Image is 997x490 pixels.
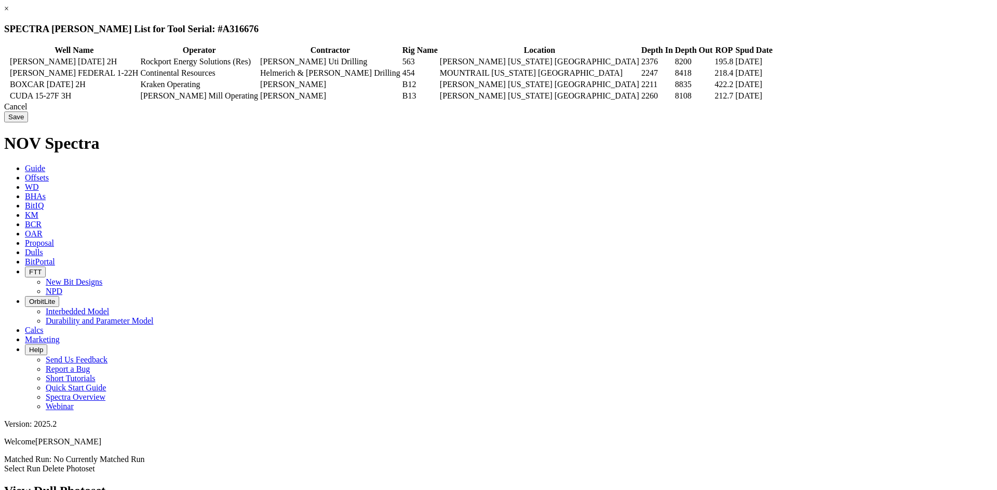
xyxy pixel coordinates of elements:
td: [PERSON_NAME] [DATE] 2H [9,57,139,67]
td: 218.4 [714,68,734,78]
a: Quick Start Guide [46,383,106,392]
td: 2211 [641,79,673,90]
td: [PERSON_NAME] Mill Operating [140,91,259,101]
td: MOUNTRAIL [US_STATE] [GEOGRAPHIC_DATA] [439,68,640,78]
span: FTT [29,268,42,276]
td: BOXCAR [DATE] 2H [9,79,139,90]
a: Short Tutorials [46,374,96,383]
td: Continental Resources [140,68,259,78]
div: Cancel [4,102,993,111]
span: [PERSON_NAME] [35,437,101,446]
td: 195.8 [714,57,734,67]
a: × [4,4,9,13]
td: 212.7 [714,91,734,101]
th: Rig Name [402,45,438,55]
p: Welcome [4,437,993,446]
th: Spud Date [735,45,773,55]
td: [DATE] [735,91,773,101]
td: 8108 [675,91,713,101]
td: [PERSON_NAME] [US_STATE] [GEOGRAPHIC_DATA] [439,57,640,67]
th: Well Name [9,45,139,55]
span: No Currently Matched Run [53,455,145,464]
th: Location [439,45,640,55]
td: 8418 [675,68,713,78]
a: New Bit Designs [46,277,102,286]
td: [PERSON_NAME] FEDERAL 1-22H [9,68,139,78]
a: Delete Photoset [43,464,95,473]
span: Guide [25,164,45,173]
span: Matched Run: [4,455,51,464]
span: BHAs [25,192,46,201]
td: B13 [402,91,438,101]
a: Webinar [46,402,74,411]
a: NPD [46,287,62,296]
div: Version: 2025.2 [4,419,993,429]
span: Proposal [25,239,54,247]
td: Rockport Energy Solutions (Res) [140,57,259,67]
th: Depth Out [675,45,713,55]
td: [PERSON_NAME] [US_STATE] [GEOGRAPHIC_DATA] [439,91,640,101]
td: 2247 [641,68,673,78]
td: 2260 [641,91,673,101]
th: Depth In [641,45,673,55]
h1: NOV Spectra [4,134,993,153]
td: CUDA 15-27F 3H [9,91,139,101]
a: Interbedded Model [46,307,109,316]
td: [PERSON_NAME] [260,91,401,101]
span: KM [25,211,38,219]
td: B12 [402,79,438,90]
th: Operator [140,45,259,55]
span: Offsets [25,173,49,182]
td: 2376 [641,57,673,67]
td: 8835 [675,79,713,90]
span: OrbitLite [29,298,55,305]
input: Save [4,111,28,122]
td: [DATE] [735,79,773,90]
h3: SPECTRA [PERSON_NAME] List for Tool Serial: #A316676 [4,23,993,35]
span: OAR [25,229,43,238]
td: Kraken Operating [140,79,259,90]
td: [DATE] [735,57,773,67]
a: Report a Bug [46,365,90,373]
a: Durability and Parameter Model [46,316,154,325]
td: 563 [402,57,438,67]
a: Select Run [4,464,41,473]
td: [DATE] [735,68,773,78]
span: WD [25,183,39,191]
span: Help [29,346,43,354]
td: [PERSON_NAME] [260,79,401,90]
th: Contractor [260,45,401,55]
td: 8200 [675,57,713,67]
span: Dulls [25,248,43,257]
span: BitPortal [25,257,55,266]
a: Spectra Overview [46,393,105,401]
span: BCR [25,220,42,229]
td: [PERSON_NAME] [US_STATE] [GEOGRAPHIC_DATA] [439,79,640,90]
span: Marketing [25,335,60,344]
th: ROP [714,45,734,55]
a: Send Us Feedback [46,355,107,364]
span: Calcs [25,326,44,334]
td: 422.2 [714,79,734,90]
td: Helmerich & [PERSON_NAME] Drilling [260,68,401,78]
td: 454 [402,68,438,78]
td: [PERSON_NAME] Uti Drilling [260,57,401,67]
span: BitIQ [25,201,44,210]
